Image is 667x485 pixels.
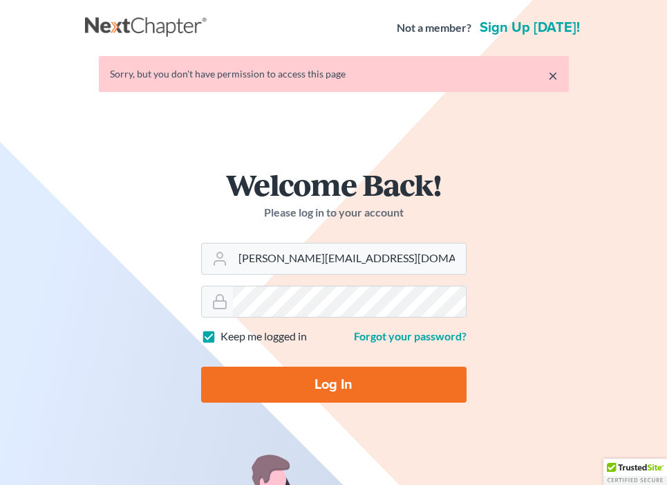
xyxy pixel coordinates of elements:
[220,329,307,345] label: Keep me logged in
[354,329,467,342] a: Forgot your password?
[603,459,667,485] div: TrustedSite Certified
[233,244,466,274] input: Email Address
[201,367,467,403] input: Log In
[397,20,471,36] strong: Not a member?
[201,205,467,221] p: Please log in to your account
[477,21,583,35] a: Sign up [DATE]!
[548,67,558,84] a: ×
[110,67,558,81] div: Sorry, but you don't have permission to access this page
[201,170,467,199] h1: Welcome Back!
